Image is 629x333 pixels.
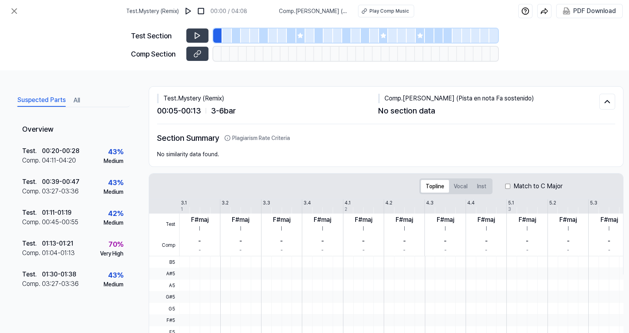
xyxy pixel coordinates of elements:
div: Test . [22,208,42,218]
div: Comp . [22,156,42,165]
div: 70 % [108,239,123,250]
span: B5 [149,256,179,268]
div: I [608,225,610,233]
label: Match to C Major [513,182,563,191]
div: Test Section [131,30,182,41]
div: 3 [508,206,511,213]
span: 3 - 6 bar [211,105,236,117]
span: A#5 [149,268,179,279]
div: - [280,246,283,254]
div: - [567,246,569,254]
img: play [184,7,192,15]
div: F#maj [232,215,249,225]
div: 00:45 - 00:55 [42,218,78,227]
div: 3.1 [181,199,187,206]
div: I [486,225,487,233]
div: Play Comp Music [369,8,409,15]
span: Comp [149,235,179,256]
span: G5 [149,303,179,314]
button: Plagiarism Rate Criteria [224,134,290,142]
div: 43 % [108,270,123,280]
div: - [608,237,610,246]
button: All [74,94,80,107]
div: - [526,237,529,246]
div: - [239,237,242,246]
div: 2 [345,206,347,213]
div: - [362,246,365,254]
div: 42 % [108,208,123,219]
div: F#maj [191,215,208,225]
div: - [567,237,570,246]
div: Test . [22,146,42,156]
div: F#maj [601,215,618,225]
div: - [526,246,529,254]
div: - [485,237,488,246]
div: - [444,237,447,246]
span: G#5 [149,291,179,303]
img: help [521,7,529,15]
div: Comp . [PERSON_NAME] (Pista en nota Fa sostenido) [378,94,599,103]
div: 00:20 - 00:28 [42,146,80,156]
div: I [199,225,200,233]
div: I [404,225,405,233]
div: F#maj [559,215,577,225]
div: Test . Mystery (Remix) [157,94,378,103]
button: Play Comp Music [358,5,414,17]
div: F#maj [396,215,413,225]
div: I [527,225,528,233]
div: F#maj [477,215,495,225]
div: F#maj [355,215,372,225]
div: Very High [100,250,123,258]
div: No similarity data found. [157,150,615,159]
div: F#maj [273,215,290,225]
div: Comp Section [131,49,182,59]
div: Comp . [22,248,42,258]
div: 00:00 / 04:08 [210,7,247,15]
div: - [239,246,242,254]
div: 5.3 [590,199,597,206]
div: Overview [16,118,130,141]
div: I [240,225,241,233]
div: F#maj [314,215,331,225]
span: Test [149,214,179,235]
div: - [403,237,406,246]
div: Comp . [22,279,42,289]
span: Test . Mystery (Remix) [126,7,179,15]
div: - [199,246,201,254]
h2: Section Summary [157,132,615,144]
div: Medium [104,280,123,289]
div: 4.1 [345,199,350,206]
div: 01:04 - 01:13 [42,248,75,258]
div: No section data [378,105,599,117]
div: 4.3 [426,199,434,206]
div: - [321,246,324,254]
div: I [322,225,323,233]
div: 03:27 - 03:36 [42,187,79,196]
div: Test . [22,239,42,248]
div: - [321,237,324,246]
div: - [485,246,487,254]
span: F#5 [149,314,179,326]
div: 5.1 [508,199,514,206]
div: 04:11 - 04:20 [42,156,76,165]
div: Medium [104,188,123,196]
div: 1 [181,206,183,213]
div: I [363,225,364,233]
div: 00:39 - 00:47 [42,177,80,187]
div: Test . [22,270,42,279]
div: Medium [104,157,123,165]
div: - [362,237,365,246]
button: PDF Download [561,4,618,18]
span: Comp . [PERSON_NAME] (Pista en nota Fa sostenido) [279,7,349,15]
span: 00:05 - 00:13 [157,105,201,117]
button: Suspected Parts [17,94,66,107]
div: F#maj [519,215,536,225]
div: 3.3 [263,199,270,206]
div: PDF Download [573,6,616,16]
div: 01:11 - 01:19 [42,208,72,218]
div: 01:13 - 01:21 [42,239,73,248]
img: share [540,7,548,15]
div: 4.4 [467,199,475,206]
div: 5.2 [549,199,556,206]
